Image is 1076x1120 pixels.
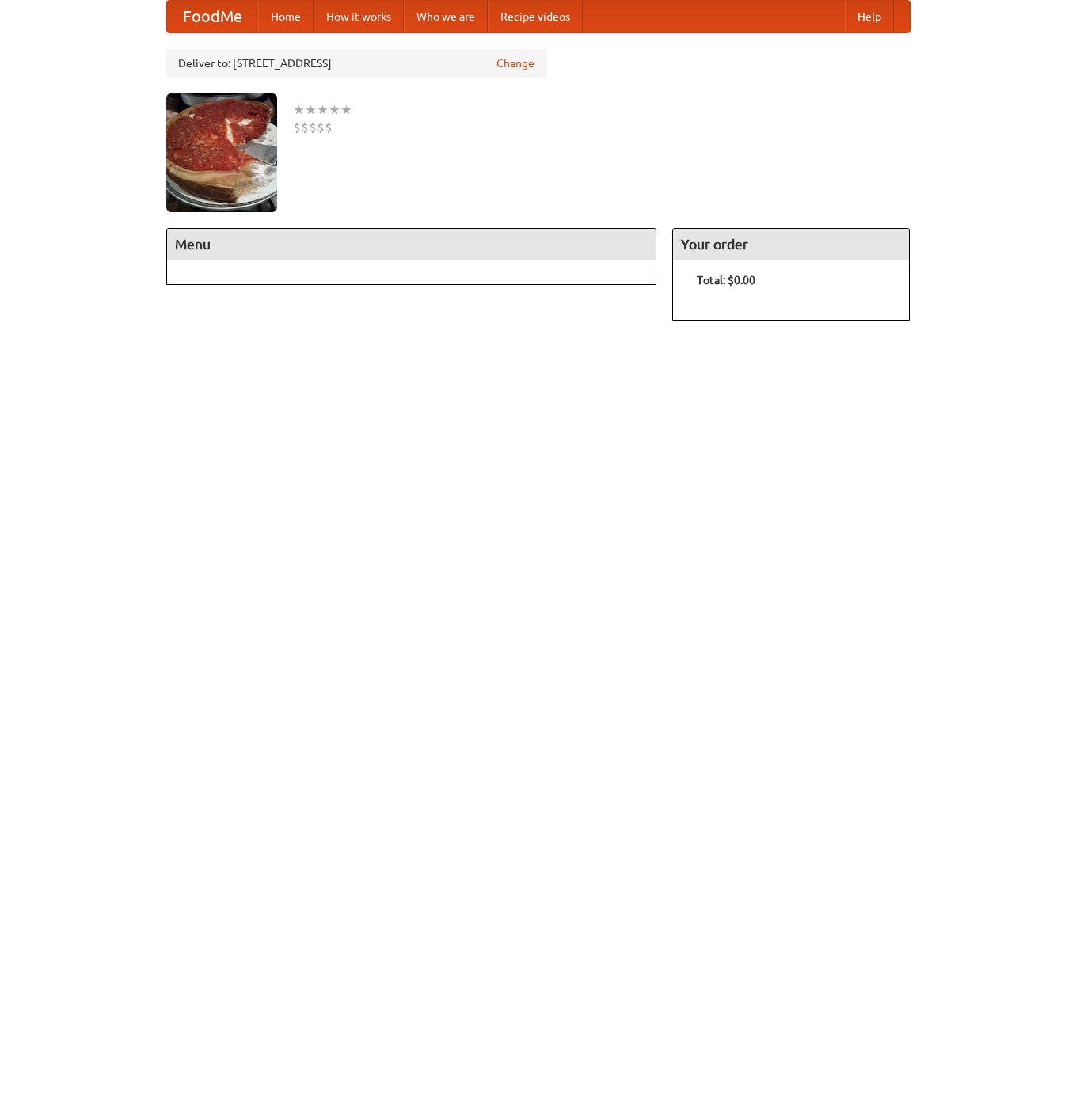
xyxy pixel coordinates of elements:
a: FoodMe [167,1,258,32]
li: ★ [293,101,305,119]
li: $ [293,119,301,136]
li: ★ [329,101,340,119]
a: Home [258,1,314,32]
h4: Your order [673,229,909,260]
a: Change [496,55,534,71]
a: How it works [314,1,404,32]
li: ★ [305,101,317,119]
a: Who we are [404,1,488,32]
img: angular.jpg [166,93,277,212]
a: Help [845,1,894,32]
h4: Menu [167,229,656,260]
b: Total: $0.00 [697,274,755,287]
li: $ [309,119,317,136]
li: $ [301,119,309,136]
li: $ [325,119,333,136]
a: Recipe videos [488,1,583,32]
li: ★ [317,101,329,119]
div: Deliver to: [STREET_ADDRESS] [166,49,546,78]
li: $ [317,119,325,136]
li: ★ [340,101,352,119]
